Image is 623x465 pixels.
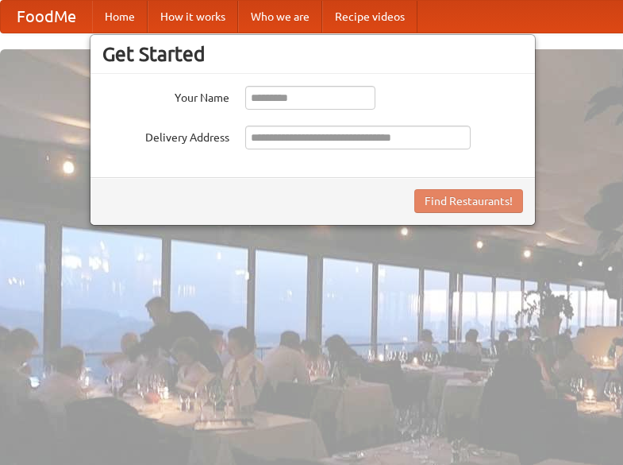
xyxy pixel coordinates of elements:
[92,1,148,33] a: Home
[322,1,417,33] a: Recipe videos
[1,1,92,33] a: FoodMe
[148,1,238,33] a: How it works
[102,126,229,145] label: Delivery Address
[238,1,322,33] a: Who we are
[102,42,523,66] h3: Get Started
[102,86,229,106] label: Your Name
[414,189,523,213] button: Find Restaurants!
